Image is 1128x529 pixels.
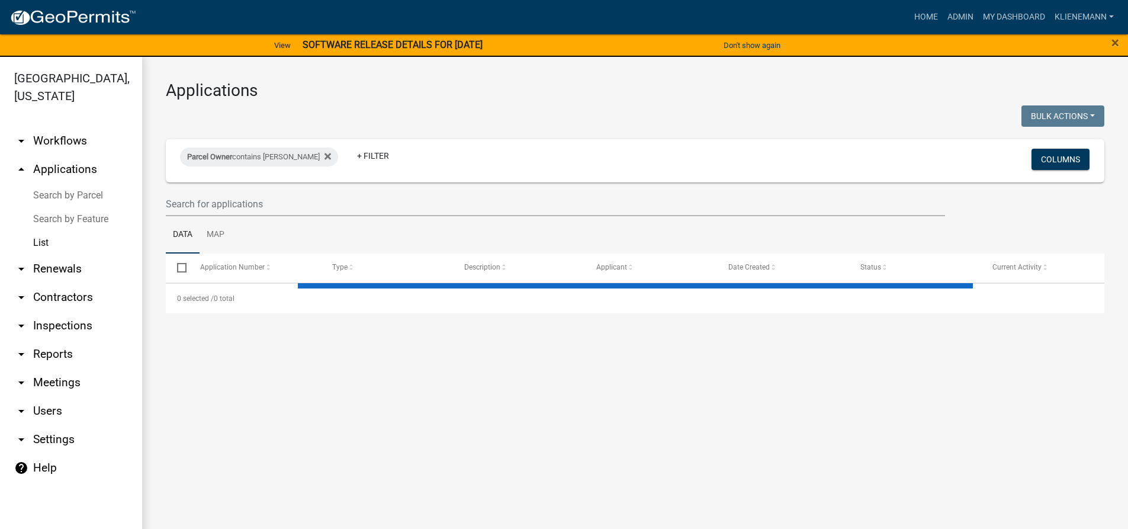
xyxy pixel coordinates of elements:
[166,216,200,254] a: Data
[14,162,28,177] i: arrow_drop_up
[1031,149,1090,170] button: Columns
[269,36,295,55] a: View
[14,134,28,148] i: arrow_drop_down
[453,254,585,282] datatable-header-cell: Description
[717,254,849,282] datatable-header-cell: Date Created
[849,254,981,282] datatable-header-cell: Status
[1050,6,1119,28] a: klienemann
[1111,36,1119,50] button: Close
[14,290,28,304] i: arrow_drop_down
[1111,34,1119,51] span: ×
[180,148,338,166] div: contains [PERSON_NAME]
[348,145,399,166] a: + Filter
[943,6,978,28] a: Admin
[320,254,452,282] datatable-header-cell: Type
[14,432,28,447] i: arrow_drop_down
[166,81,1104,101] h3: Applications
[14,347,28,361] i: arrow_drop_down
[166,284,1104,313] div: 0 total
[596,263,627,271] span: Applicant
[992,263,1042,271] span: Current Activity
[14,262,28,276] i: arrow_drop_down
[1021,105,1104,127] button: Bulk Actions
[978,6,1050,28] a: My Dashboard
[14,461,28,475] i: help
[166,192,945,216] input: Search for applications
[14,404,28,418] i: arrow_drop_down
[187,152,232,161] span: Parcel Owner
[728,263,770,271] span: Date Created
[585,254,717,282] datatable-header-cell: Applicant
[188,254,320,282] datatable-header-cell: Application Number
[719,36,785,55] button: Don't show again
[910,6,943,28] a: Home
[464,263,500,271] span: Description
[332,263,348,271] span: Type
[14,319,28,333] i: arrow_drop_down
[200,263,265,271] span: Application Number
[860,263,881,271] span: Status
[200,216,232,254] a: Map
[303,39,483,50] strong: SOFTWARE RELEASE DETAILS FOR [DATE]
[166,254,188,282] datatable-header-cell: Select
[14,376,28,390] i: arrow_drop_down
[177,294,214,303] span: 0 selected /
[981,254,1113,282] datatable-header-cell: Current Activity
